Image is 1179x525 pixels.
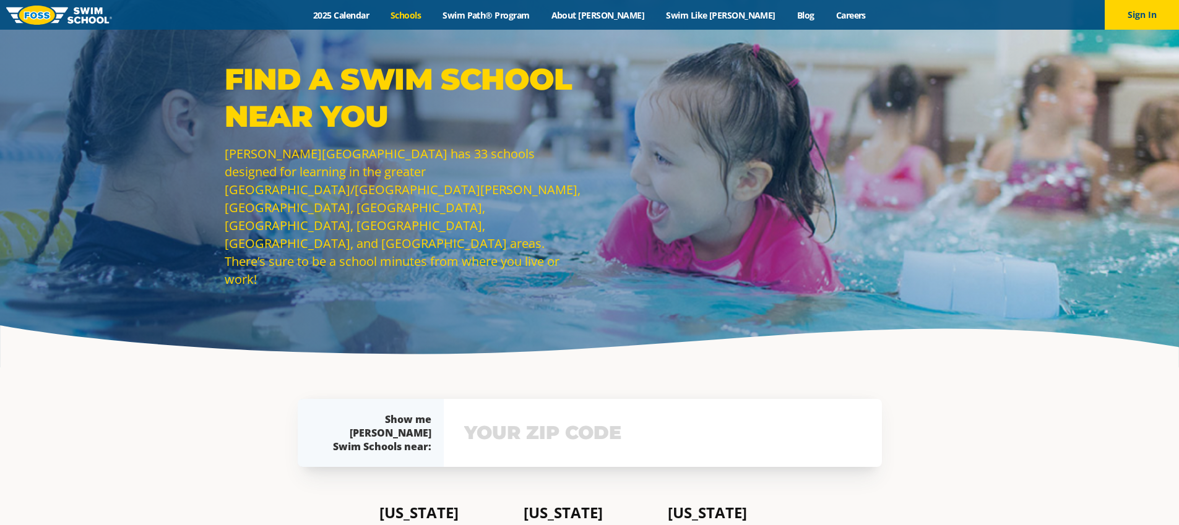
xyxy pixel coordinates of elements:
[225,145,584,288] p: [PERSON_NAME][GEOGRAPHIC_DATA] has 33 schools designed for learning in the greater [GEOGRAPHIC_DA...
[668,504,800,521] h4: [US_STATE]
[786,9,825,21] a: Blog
[225,61,584,135] p: Find a Swim School Near You
[379,504,511,521] h4: [US_STATE]
[303,9,380,21] a: 2025 Calendar
[524,504,655,521] h4: [US_STATE]
[6,6,112,25] img: FOSS Swim School Logo
[540,9,655,21] a: About [PERSON_NAME]
[380,9,432,21] a: Schools
[322,412,431,453] div: Show me [PERSON_NAME] Swim Schools near:
[461,415,865,451] input: YOUR ZIP CODE
[655,9,787,21] a: Swim Like [PERSON_NAME]
[825,9,876,21] a: Careers
[432,9,540,21] a: Swim Path® Program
